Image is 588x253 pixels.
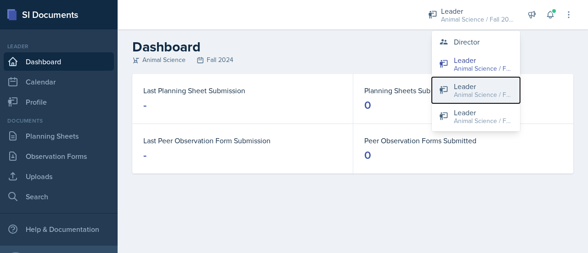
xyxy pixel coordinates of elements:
div: - [143,98,147,112]
a: Planning Sheets [4,127,114,145]
dt: Planning Sheets Submitted [364,85,562,96]
button: Director [432,33,520,51]
div: Leader [4,42,114,51]
button: Leader Animal Science / Fall 2024 [432,77,520,103]
div: Leader [441,6,514,17]
div: - [143,148,147,163]
dt: Peer Observation Forms Submitted [364,135,562,146]
a: Calendar [4,73,114,91]
a: Search [4,187,114,206]
div: Animal Science / Fall 2024 [454,64,513,73]
a: Uploads [4,167,114,186]
button: Leader Animal Science / Fall 2025 [432,103,520,129]
h2: Dashboard [132,39,573,55]
dt: Last Planning Sheet Submission [143,85,342,96]
a: Dashboard [4,52,114,71]
div: 0 [364,148,371,163]
a: Profile [4,93,114,111]
div: Leader [454,55,513,66]
a: Observation Forms [4,147,114,165]
div: Animal Science Fall 2024 [132,55,573,65]
div: Leader [454,107,513,118]
div: Director [454,36,480,47]
dt: Last Peer Observation Form Submission [143,135,342,146]
div: Animal Science / Fall 2024 [441,15,514,24]
button: Leader Animal Science / Fall 2024 [432,51,520,77]
div: Documents [4,117,114,125]
div: Animal Science / Fall 2025 [454,116,513,126]
div: Animal Science / Fall 2024 [454,90,513,100]
div: 0 [364,98,371,112]
div: Help & Documentation [4,220,114,238]
div: Leader [454,81,513,92]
